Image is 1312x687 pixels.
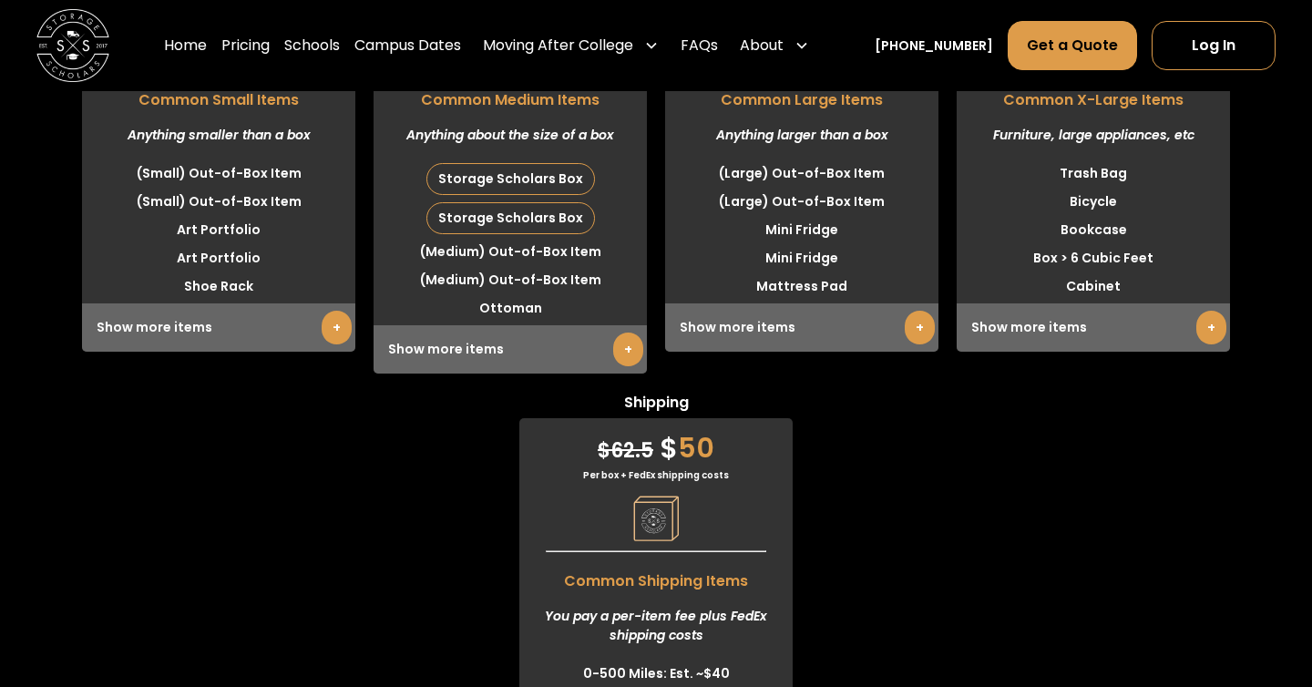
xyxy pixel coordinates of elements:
li: Bookcase [957,216,1230,244]
div: Anything about the size of a box [374,111,647,159]
li: Bicycle [957,188,1230,216]
div: Storage Scholars Box [427,164,594,194]
span: Common Shipping Items [519,561,793,592]
li: Box > 6 Cubic Feet [957,244,1230,272]
div: Show more items [957,303,1230,352]
li: Art Portfolio [82,216,355,244]
li: Shoe Rack [82,272,355,301]
a: + [1196,311,1226,344]
a: Campus Dates [354,20,461,71]
div: About [740,35,784,56]
a: + [322,311,352,344]
li: Art Portfolio [82,244,355,272]
img: Storage Scholars main logo [36,9,109,82]
li: Mattress Pad [665,272,938,301]
a: Log In [1152,21,1276,70]
div: Show more items [665,303,938,352]
li: (Medium) Out-of-Box Item [374,266,647,294]
div: Show more items [82,303,355,352]
li: (Large) Out-of-Box Item [665,159,938,188]
a: + [613,333,643,366]
li: (Medium) Out-of-Box Item [374,238,647,266]
div: Moving After College [476,20,666,71]
li: Mini Fridge [665,244,938,272]
div: Show more items [374,325,647,374]
span: Common Large Items [665,80,938,111]
div: Per box + FedEx shipping costs [519,468,793,482]
a: Pricing [221,20,270,71]
span: Shipping [519,392,793,418]
li: Mini Fridge [665,216,938,244]
div: Anything larger than a box [665,111,938,159]
a: FAQs [681,20,718,71]
li: Cabinet [957,272,1230,301]
span: $ [660,428,678,467]
img: Pricing Category Icon [633,496,679,541]
li: Ottoman [374,294,647,323]
span: Common X-Large Items [957,80,1230,111]
span: $ [598,436,610,465]
a: Home [164,20,207,71]
span: Common Medium Items [374,80,647,111]
li: (Small) Out-of-Box Item [82,188,355,216]
li: Trash Bag [957,159,1230,188]
div: 50 [519,418,793,468]
a: Get a Quote [1008,21,1137,70]
span: 62.5 [598,436,653,465]
div: Furniture, large appliances, etc [957,111,1230,159]
div: Anything smaller than a box [82,111,355,159]
span: Common Small Items [82,80,355,111]
div: You pay a per-item fee plus FedEx shipping costs [519,592,793,660]
a: + [905,311,935,344]
li: (Large) Out-of-Box Item [665,188,938,216]
a: home [36,9,109,82]
div: About [733,20,816,71]
div: Storage Scholars Box [427,203,594,233]
a: Schools [284,20,340,71]
div: Moving After College [483,35,633,56]
a: [PHONE_NUMBER] [875,36,993,56]
li: (Small) Out-of-Box Item [82,159,355,188]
